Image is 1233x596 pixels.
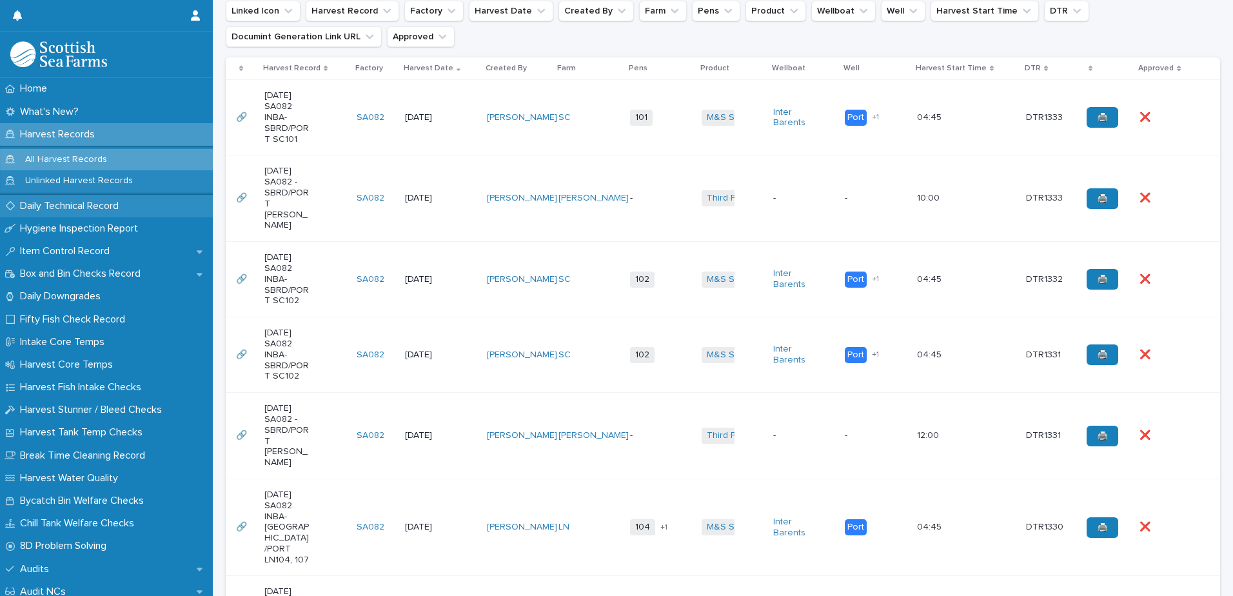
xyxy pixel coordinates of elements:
p: [DATE] SA082 -SBRD/PORT [PERSON_NAME] [264,403,310,468]
p: Intake Core Temps [15,336,115,348]
tr: 🔗🔗 [DATE] SA082 INBA-SBRD/PORT SC101SA082 [DATE][PERSON_NAME] SC 101M&S Select Inter Barents Port... [226,80,1220,155]
a: SA082 [357,274,384,285]
p: Audits [15,563,59,575]
p: Harvest Core Temps [15,359,123,371]
span: 104 [630,519,655,535]
button: Harvest Start Time [931,1,1039,21]
a: Inter Barents [773,344,819,366]
span: + 1 [872,275,879,283]
p: [DATE] SA082 INBA-[GEOGRAPHIC_DATA]/PORT LN104, 107 [264,490,310,566]
a: M&S Select [707,274,755,285]
p: 04:45 [917,110,944,123]
p: Created By [486,61,527,75]
a: [PERSON_NAME] [487,274,557,285]
p: Factory [355,61,383,75]
p: Break Time Cleaning Record [15,450,155,462]
tr: 🔗🔗 [DATE] SA082 INBA-[GEOGRAPHIC_DATA]/PORT LN104, 107SA082 [DATE][PERSON_NAME] LN 104+1M&S Selec... [226,479,1220,576]
button: Approved [387,26,455,47]
p: ❌ [1139,519,1153,533]
p: [DATE] SA082 INBA-SBRD/PORT SC102 [264,328,310,382]
p: Harvest Water Quality [15,472,128,484]
span: + 1 [872,114,879,121]
a: M&S Select [707,350,755,361]
a: SC [558,112,571,123]
a: 🖨️ [1087,517,1118,538]
p: [DATE] SA082 -SBRD/PORT [PERSON_NAME] [264,166,310,231]
button: Linked Icon [226,1,301,21]
button: Well [881,1,925,21]
a: SA082 [357,522,384,533]
p: [DATE] SA082 INBA-SBRD/PORT SC102 [264,252,310,306]
p: Harvest Fish Intake Checks [15,381,152,393]
tr: 🔗🔗 [DATE] SA082 -SBRD/PORT [PERSON_NAME]SA082 [DATE][PERSON_NAME] [PERSON_NAME] -Third Party Salm... [226,155,1220,242]
p: Box and Bin Checks Record [15,268,151,280]
p: 🔗 [236,347,250,361]
p: 🔗 [236,190,250,204]
p: Chill Tank Welfare Checks [15,517,144,530]
p: Home [15,83,57,95]
p: Item Control Record [15,245,120,257]
p: Product [700,61,729,75]
a: [PERSON_NAME] [487,430,557,441]
button: Wellboat [811,1,876,21]
button: Farm [639,1,687,21]
span: 🖨️ [1097,350,1108,359]
p: [DATE] [405,350,451,361]
p: Harvest Tank Temp Checks [15,426,153,439]
p: ❌ [1139,190,1153,204]
a: 🖨️ [1087,426,1118,446]
p: [DATE] [405,112,451,123]
a: SA082 [357,112,384,123]
button: DTR [1044,1,1089,21]
p: - [773,193,819,204]
p: Daily Downgrades [15,290,111,303]
p: Pens [629,61,647,75]
p: - [845,430,891,441]
p: Well [843,61,860,75]
p: DTR1330 [1026,519,1066,533]
p: 8D Problem Solving [15,540,117,552]
p: Hygiene Inspection Report [15,223,148,235]
p: [DATE] [405,274,451,285]
p: Harvest Start Time [916,61,987,75]
span: 🖨️ [1097,523,1108,532]
p: Harvest Date [404,61,453,75]
p: - [773,430,819,441]
p: Daily Technical Record [15,200,129,212]
a: Inter Barents [773,107,819,129]
p: [DATE] SA082 INBA-SBRD/PORT SC101 [264,90,310,144]
span: 🖨️ [1097,194,1108,203]
div: Port [845,110,867,126]
a: [PERSON_NAME] [487,350,557,361]
p: Wellboat [772,61,805,75]
p: Harvest Record [263,61,321,75]
p: DTR1331 [1026,347,1063,361]
a: [PERSON_NAME] [487,193,557,204]
p: DTR1333 [1026,190,1065,204]
p: 🔗 [236,110,250,123]
div: Port [845,272,867,288]
p: - [845,193,891,204]
a: 🖨️ [1087,107,1118,128]
a: Inter Barents [773,268,819,290]
p: Approved [1138,61,1174,75]
p: Harvest Stunner / Bleed Checks [15,404,172,416]
p: DTR1332 [1026,272,1065,285]
a: SA082 [357,193,384,204]
tr: 🔗🔗 [DATE] SA082 -SBRD/PORT [PERSON_NAME]SA082 [DATE][PERSON_NAME] [PERSON_NAME] -Third Party Salm... [226,393,1220,479]
a: Third Party Salmon [707,193,785,204]
img: mMrefqRFQpe26GRNOUkG [10,41,107,67]
a: [PERSON_NAME] [558,430,629,441]
p: [DATE] [405,522,451,533]
a: 🖨️ [1087,188,1118,209]
p: 04:45 [917,272,944,285]
span: 🖨️ [1097,113,1108,122]
span: 🖨️ [1097,275,1108,284]
span: 🖨️ [1097,432,1108,441]
a: M&S Select [707,522,755,533]
tr: 🔗🔗 [DATE] SA082 INBA-SBRD/PORT SC102SA082 [DATE][PERSON_NAME] SC 102M&S Select Inter Barents Port... [226,317,1220,393]
button: Pens [692,1,740,21]
button: Documint Generation Link URL [226,26,382,47]
a: [PERSON_NAME] [558,193,629,204]
p: ❌ [1139,272,1153,285]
